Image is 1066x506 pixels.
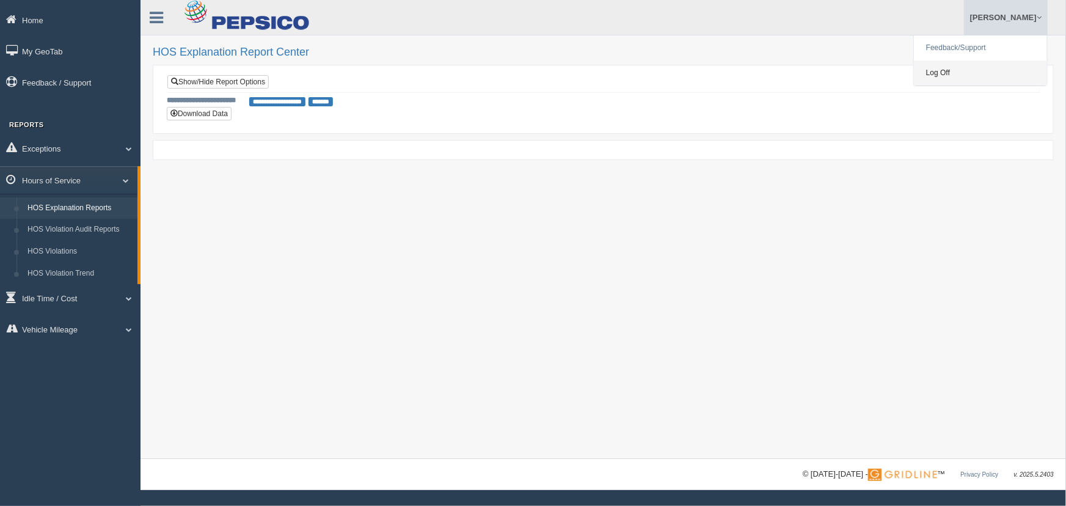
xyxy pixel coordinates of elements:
[22,219,137,241] a: HOS Violation Audit Reports
[1014,471,1054,478] span: v. 2025.5.2403
[868,469,937,481] img: Gridline
[22,197,137,219] a: HOS Explanation Reports
[167,107,232,120] button: Download Data
[803,468,1054,481] div: © [DATE]-[DATE] - ™
[22,241,137,263] a: HOS Violations
[153,46,1054,59] h2: HOS Explanation Report Center
[167,75,269,89] a: Show/Hide Report Options
[22,263,137,285] a: HOS Violation Trend
[960,471,998,478] a: Privacy Policy
[914,35,1047,61] a: Feedback/Support
[914,61,1047,86] a: Log Off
